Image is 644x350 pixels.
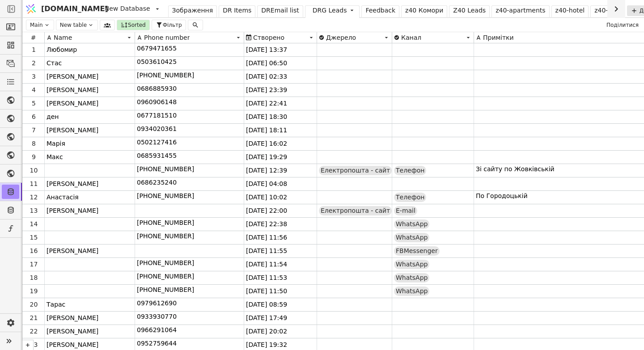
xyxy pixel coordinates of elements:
[137,299,177,311] span: 0979612690
[137,124,177,137] span: 0934020361
[23,206,44,215] div: 13
[47,340,98,350] span: [PERSON_NAME]
[23,85,44,95] div: 4
[253,34,284,41] span: Створено
[47,45,77,55] span: Любомир
[23,166,44,175] div: 10
[47,72,98,81] span: [PERSON_NAME]
[47,246,98,256] span: [PERSON_NAME]
[137,218,194,228] p: [PHONE_NUMBER]
[555,6,585,15] div: z40-hotel
[47,179,98,189] span: [PERSON_NAME]
[22,0,103,17] a: [DOMAIN_NAME]
[23,287,44,296] div: 19
[453,6,486,15] div: Z40 Leads
[244,124,317,137] div: [DATE] 18:11
[152,20,186,30] button: Фільтр
[137,191,194,201] p: [PHONE_NUMBER]
[137,111,177,123] span: 0677181510
[23,340,44,350] div: 23
[47,59,62,68] span: Стас
[47,112,59,122] span: ден
[244,298,317,311] div: [DATE] 08:59
[47,206,98,215] span: [PERSON_NAME]
[394,287,429,296] div: WhatsApp
[365,6,395,15] div: Feedback
[137,151,177,164] span: 0685931455
[394,260,429,269] div: WhatsApp
[23,300,44,309] div: 20
[590,5,639,18] a: z40-parkings
[137,44,177,56] span: 0679471655
[47,85,98,95] span: [PERSON_NAME]
[47,327,98,336] span: [PERSON_NAME]
[244,285,317,298] div: [DATE] 11:50
[23,246,44,256] div: 16
[244,70,317,83] div: [DATE] 02:33
[137,312,177,325] span: 0933930770
[244,84,317,97] div: [DATE] 23:39
[23,45,44,55] div: 1
[23,273,44,283] div: 18
[24,0,38,17] img: Logo
[23,59,44,68] div: 2
[483,34,514,41] span: Примітки
[244,258,317,271] div: [DATE] 11:54
[168,5,217,18] a: Зображення
[394,166,426,175] div: Телефон
[47,99,98,108] span: [PERSON_NAME]
[496,6,545,15] div: z40-apartments
[137,71,194,83] span: [PHONE_NUMBER]
[23,112,44,122] div: 6
[394,193,426,202] div: Телефон
[551,5,589,18] a: z40-hotel
[137,138,177,150] span: 0502127416
[137,325,177,338] span: 0966291064
[244,218,317,231] div: [DATE] 22:38
[137,57,177,70] span: 0503610425
[105,4,150,13] span: New Database
[244,204,317,217] div: [DATE] 22:00
[47,126,98,135] span: [PERSON_NAME]
[326,34,356,41] span: Джерело
[244,312,317,325] div: [DATE] 17:49
[405,6,443,15] div: z40 Комори
[244,164,317,177] div: [DATE] 12:39
[137,232,194,241] p: [PHONE_NUMBER]
[244,97,317,110] div: [DATE] 22:41
[394,246,440,256] div: FBMessenger
[394,219,429,229] div: WhatsApp
[23,72,44,81] div: 3
[401,34,421,41] span: Канал
[24,20,54,30] button: Main
[47,313,98,323] span: [PERSON_NAME]
[244,191,317,204] div: [DATE] 10:02
[41,4,108,14] span: [DOMAIN_NAME]
[244,151,317,164] div: [DATE] 19:29
[394,206,417,215] div: E-mail
[244,43,317,56] div: [DATE] 13:37
[244,110,317,123] div: [DATE] 18:30
[394,273,429,283] div: WhatsApp
[476,164,555,174] p: Зі сайту по Жовківській
[23,99,44,108] div: 5
[23,179,44,189] div: 11
[305,5,360,18] a: DRG Leads
[23,260,44,269] div: 17
[26,20,54,30] div: Main
[23,233,44,242] div: 15
[137,285,194,295] p: [PHONE_NUMBER]
[257,5,303,18] a: DREmail list
[23,139,44,148] div: 8
[172,6,213,15] div: Зображення
[56,20,98,30] button: New table
[491,5,549,18] a: z40-apartments
[47,193,79,202] span: Анастасія
[244,177,317,190] div: [DATE] 04:08
[23,126,44,135] div: 7
[261,6,299,15] div: DREmail list
[137,97,177,110] span: 0960906148
[144,34,190,41] span: Phone number
[244,271,317,284] div: [DATE] 11:53
[23,219,44,229] div: 14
